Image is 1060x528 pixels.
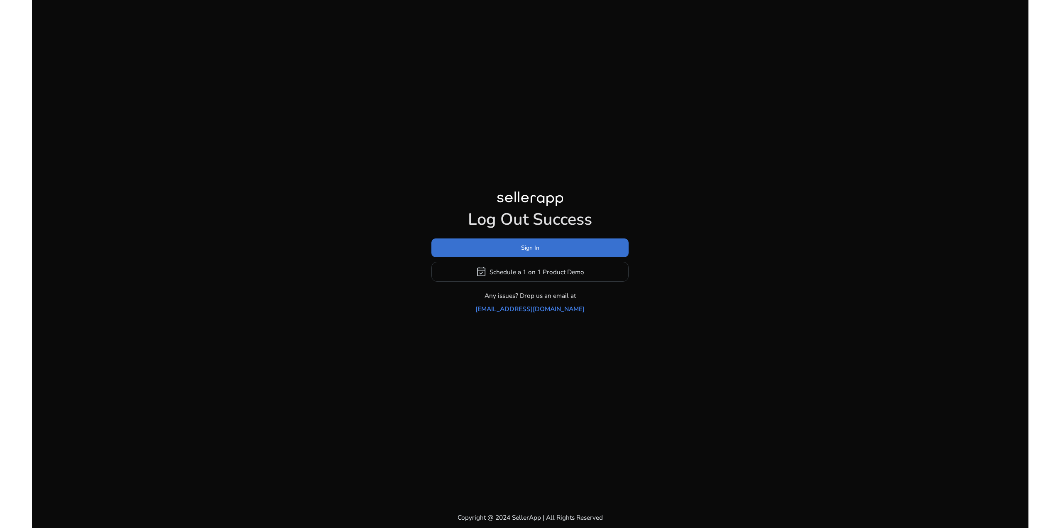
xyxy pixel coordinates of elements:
[431,262,629,282] button: event_availableSchedule a 1 on 1 Product Demo
[431,238,629,257] button: Sign In
[475,304,585,314] a: [EMAIL_ADDRESS][DOMAIN_NAME]
[431,210,629,230] h1: Log Out Success
[485,291,576,300] p: Any issues? Drop us an email at
[521,243,539,252] span: Sign In
[476,266,487,277] span: event_available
